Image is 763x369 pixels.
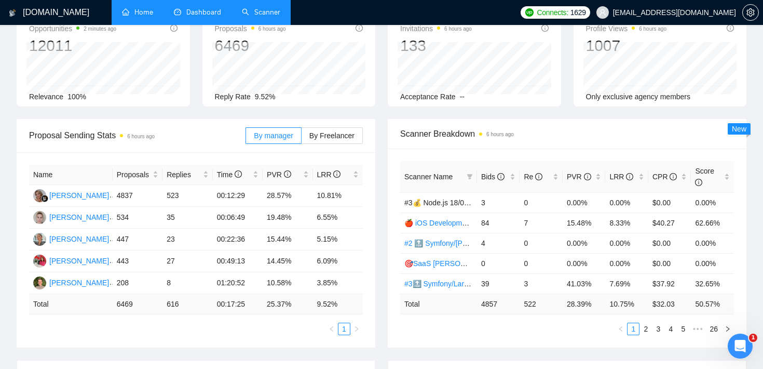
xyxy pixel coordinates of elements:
a: 🍎 iOS Development Zadorozhnyi (Tam) 02/08 [404,219,555,227]
span: info-circle [356,24,363,32]
span: 9.52% [255,93,276,101]
td: 41.03% [563,273,606,294]
span: By Freelancer [309,131,355,140]
a: searchScanner [242,8,280,17]
li: Next 5 Pages [689,323,706,335]
span: info-circle [170,24,178,32]
td: 0.00% [691,233,734,253]
td: 523 [162,185,212,207]
a: setting [742,8,759,17]
td: 447 [113,229,162,251]
span: right [353,326,360,332]
td: 00:12:29 [213,185,263,207]
a: 26 [706,323,721,335]
span: info-circle [235,170,242,178]
td: 62.66% [691,213,734,233]
td: Total [400,294,477,314]
span: 😞 [69,261,84,282]
img: P [33,276,46,289]
div: Did this answer your question? [12,251,195,262]
td: 0.00% [563,233,606,253]
span: 😐 [96,261,111,282]
time: 6 hours ago [639,26,666,32]
span: setting [743,8,758,17]
span: info-circle [695,179,702,186]
li: Next Page [721,323,734,335]
td: 9.52 % [313,294,363,314]
a: 3 [652,323,664,335]
td: 39 [477,273,520,294]
span: Scanner Name [404,173,453,181]
div: Close [182,4,201,23]
time: 6 hours ago [127,134,155,139]
span: info-circle [670,173,677,180]
button: left [615,323,627,335]
span: disappointed reaction [63,261,90,282]
td: 0.00% [605,253,648,273]
td: 0.00% [691,192,734,213]
button: Expand window [162,4,182,24]
td: 00:22:36 [213,229,263,251]
span: neutral face reaction [90,261,117,282]
span: info-circle [584,173,591,180]
td: 28.39 % [563,294,606,314]
span: left [329,326,335,332]
a: 1 [338,323,350,335]
span: PVR [567,173,591,181]
td: 8.33% [605,213,648,233]
td: Total [29,294,113,314]
span: ••• [689,323,706,335]
td: $ 32.03 [648,294,691,314]
li: 1 [338,323,350,335]
span: CPR [652,173,677,181]
td: 15.44% [263,229,312,251]
div: [PERSON_NAME] [49,233,109,245]
td: 19.48% [263,207,312,229]
td: 23 [162,229,212,251]
td: 534 [113,207,162,229]
a: #3🔝 Symfony/Laravel Title [PERSON_NAME] 15/04 CoverLetter changed [404,280,645,288]
li: 4 [664,323,677,335]
button: right [721,323,734,335]
td: 0 [520,253,563,273]
button: left [325,323,338,335]
span: #3💰 Node.js 18/06 updated [404,199,496,207]
span: info-circle [497,173,505,180]
td: 0.00% [605,233,648,253]
td: 10.75 % [605,294,648,314]
td: 7 [520,213,563,233]
th: Name [29,165,113,185]
td: 208 [113,272,162,294]
span: Invitations [400,22,472,35]
td: 28.57% [263,185,312,207]
div: 1007 [586,36,667,56]
td: 3 [477,192,520,213]
span: Score [695,167,714,187]
td: 00:06:49 [213,207,263,229]
span: Acceptance Rate [400,93,456,101]
span: filter [465,169,475,184]
span: Scanner Breakdown [400,127,734,140]
span: -- [460,93,465,101]
td: 14.45% [263,251,312,272]
a: MC[PERSON_NAME] [33,191,109,199]
td: 0 [477,253,520,273]
a: #2 🔝 Symfony/[PERSON_NAME] 01/07 / Another categories [404,239,602,247]
td: 4 [477,233,520,253]
td: 25.37 % [263,294,312,314]
span: info-circle [284,170,291,178]
span: 😃 [123,261,138,282]
li: Previous Page [615,323,627,335]
a: Open in help center [62,295,145,304]
button: setting [742,4,759,21]
img: IG [33,233,46,246]
span: 1629 [570,7,586,18]
span: info-circle [541,24,549,32]
td: 3.85% [313,272,363,294]
time: 2 minutes ago [84,26,116,32]
li: 3 [652,323,664,335]
span: LRR [317,170,341,179]
img: gigradar-bm.png [41,195,48,202]
span: Proposals [117,169,151,180]
span: Proposal Sending Stats [29,129,246,142]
